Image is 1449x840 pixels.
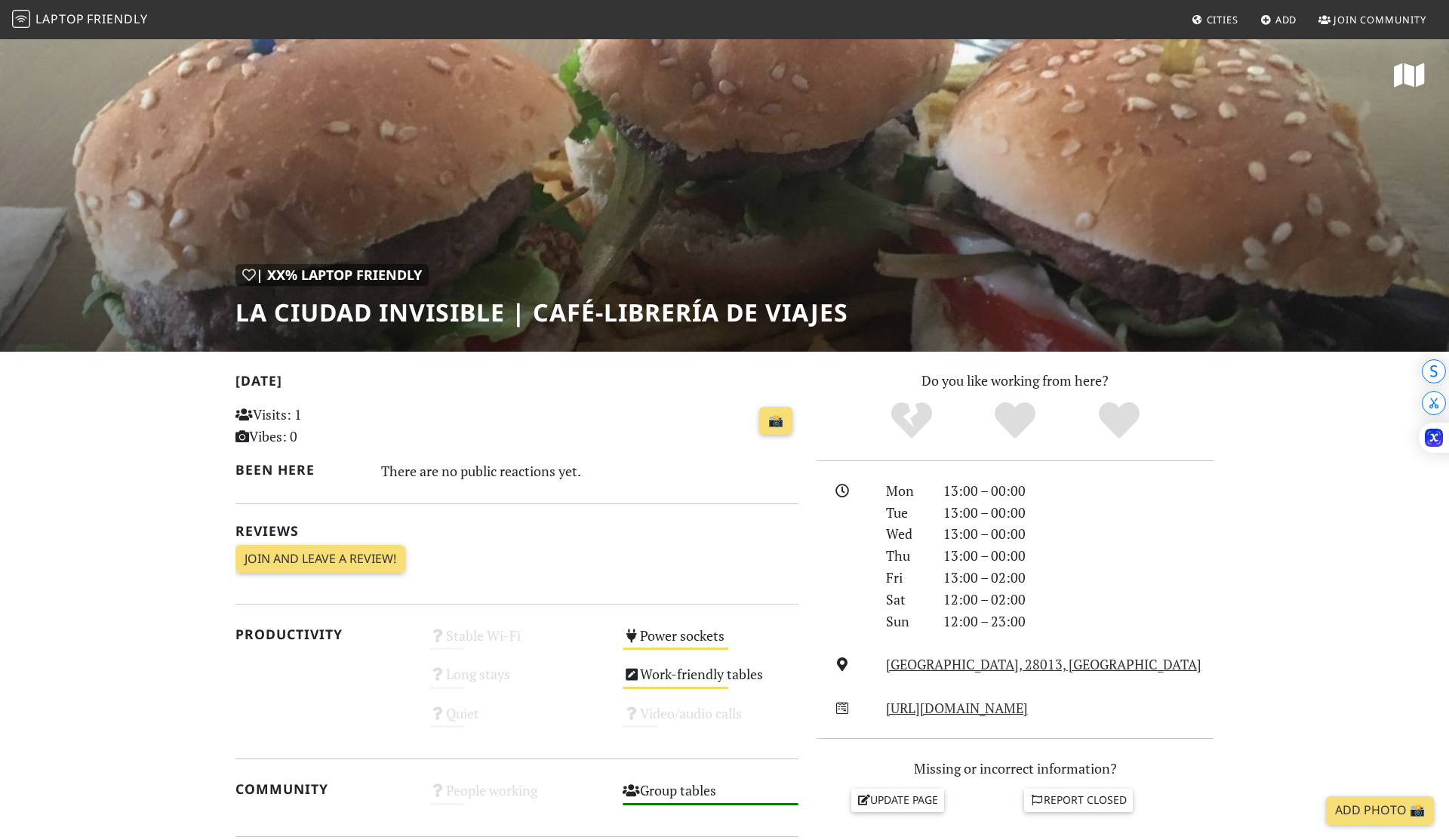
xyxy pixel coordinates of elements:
[87,11,147,27] span: Friendly
[235,462,363,478] h2: Been here
[934,589,1223,611] div: 12:00 – 02:00
[934,611,1223,632] div: 12:00 – 23:00
[12,10,30,28] img: LaptopFriendly
[877,545,934,567] div: Thu
[614,662,808,700] div: Work-friendly tables
[1326,796,1434,825] a: Add Photo 📸
[1254,6,1303,33] a: Add
[235,545,405,574] a: Join and leave a review!
[420,701,614,740] div: Quiet
[963,400,1067,442] div: Yes
[877,567,934,589] div: Fri
[877,502,934,524] div: Tue
[1312,6,1432,33] a: Join Community
[886,655,1201,673] a: [GEOGRAPHIC_DATA], 28013, [GEOGRAPHIC_DATA]
[851,789,945,811] a: Update page
[817,758,1214,780] p: Missing or incorrect information?
[614,701,808,740] div: Video/audio calls
[235,404,411,448] p: Visits: 1 Vibes: 0
[1186,6,1244,33] a: Cities
[614,623,808,662] div: Power sockets
[614,778,808,817] div: Group tables
[860,400,964,442] div: No
[420,778,614,817] div: People working
[235,626,411,642] h2: Productivity
[1067,400,1171,442] div: Definitely!
[934,523,1223,545] div: 13:00 – 00:00
[877,611,934,632] div: Sun
[420,623,614,662] div: Stable Wi-Fi
[235,523,798,539] h2: Reviews
[817,370,1214,392] p: Do you like working from here?
[877,480,934,502] div: Mon
[381,459,799,483] div: There are no public reactions yet.
[1334,13,1426,26] span: Join Community
[759,407,792,435] a: 📸
[877,523,934,545] div: Wed
[235,781,411,797] h2: Community
[877,589,934,611] div: Sat
[35,11,85,27] span: Laptop
[1207,13,1238,26] span: Cities
[934,545,1223,567] div: 13:00 – 00:00
[1275,13,1297,26] span: Add
[235,298,848,327] h1: La Ciudad Invisible | Café-librería de viajes
[420,662,614,700] div: Long stays
[886,699,1028,717] a: [URL][DOMAIN_NAME]
[934,567,1223,589] div: 13:00 – 02:00
[1024,789,1133,811] a: Report closed
[235,373,798,395] h2: [DATE]
[12,7,148,33] a: LaptopFriendly LaptopFriendly
[235,264,429,286] div: | XX% Laptop Friendly
[934,502,1223,524] div: 13:00 – 00:00
[934,480,1223,502] div: 13:00 – 00:00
